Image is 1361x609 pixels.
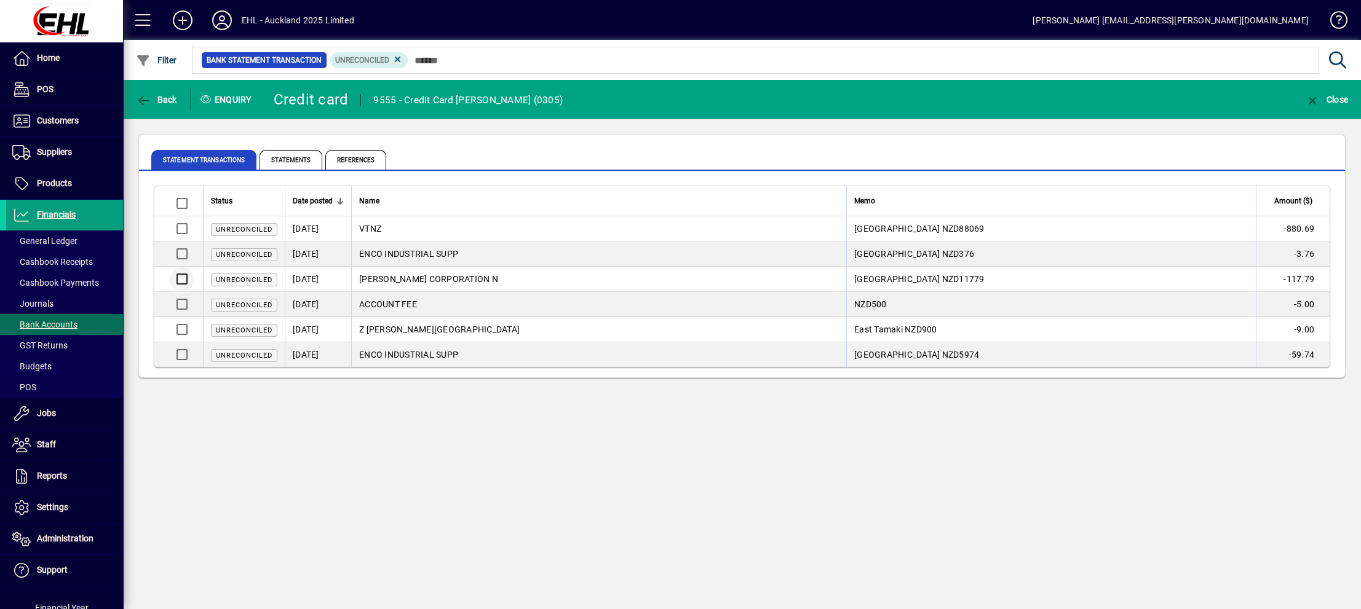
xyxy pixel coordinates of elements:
a: POS [6,74,123,105]
div: EHL - Auckland 2025 Limited [242,10,354,30]
span: [GEOGRAPHIC_DATA] NZD376 [854,249,974,259]
span: Home [37,53,60,63]
span: Unreconciled [335,56,389,65]
button: Back [133,88,180,111]
span: Support [37,565,68,575]
span: Administration [37,533,93,543]
td: -3.76 [1256,242,1330,267]
a: Support [6,555,123,586]
a: POS [6,377,123,398]
button: Profile [202,9,242,31]
td: [DATE] [285,342,351,367]
span: General Ledger [12,236,77,246]
span: POS [12,382,36,392]
span: Z [PERSON_NAME][GEOGRAPHIC_DATA] [359,324,520,334]
a: GST Returns [6,335,123,356]
span: Settings [37,502,68,512]
span: Statements [260,150,322,170]
span: Cashbook Receipts [12,257,93,267]
button: Add [163,9,202,31]
td: -117.79 [1256,267,1330,292]
span: [GEOGRAPHIC_DATA] NZD5974 [854,350,979,360]
span: Memo [854,194,875,208]
span: Jobs [37,408,56,418]
span: GST Returns [12,340,68,350]
a: General Ledger [6,230,123,251]
td: [DATE] [285,292,351,317]
a: Reports [6,461,123,492]
td: [DATE] [285,216,351,242]
a: Settings [6,492,123,523]
span: ACCOUNT FEE [359,299,417,309]
a: Jobs [6,398,123,429]
a: Bank Accounts [6,314,123,335]
span: Budgets [12,361,52,371]
td: -5.00 [1256,292,1330,317]
span: ENCO INDUSTRIAL SUPP [359,350,458,360]
span: Bank Accounts [12,320,77,329]
a: Staff [6,430,123,460]
a: Administration [6,524,123,554]
span: VTNZ [359,224,381,234]
td: [DATE] [285,317,351,342]
a: Home [6,43,123,74]
span: Back [136,95,177,104]
td: -59.74 [1256,342,1330,367]
span: Journals [12,299,54,308]
a: Products [6,168,123,199]
span: Customers [37,116,79,125]
span: Date posted [293,194,333,208]
a: Customers [6,106,123,136]
a: Knowledge Base [1321,2,1346,42]
span: ENCO INDUSTRIAL SUPP [359,249,458,259]
span: [GEOGRAPHIC_DATA] NZD11779 [854,274,985,284]
span: [PERSON_NAME] CORPORATION N [359,274,498,284]
span: Financials [37,210,76,219]
span: Unreconciled [216,276,272,284]
div: Name [359,194,839,208]
div: Enquiry [191,90,264,109]
span: Name [359,194,379,208]
a: Budgets [6,356,123,377]
a: Cashbook Receipts [6,251,123,272]
div: Date posted [293,194,344,208]
span: Filter [136,55,177,65]
span: [GEOGRAPHIC_DATA] NZD88069 [854,224,985,234]
span: Amount ($) [1274,194,1312,208]
span: East Tamaki NZD900 [854,324,937,334]
span: Unreconciled [216,251,272,259]
a: Journals [6,293,123,314]
mat-chip: Reconciliation Status: Unreconciled [330,52,408,68]
td: -880.69 [1256,216,1330,242]
span: Unreconciled [216,226,272,234]
div: Memo [854,194,1248,208]
div: [PERSON_NAME] [EMAIL_ADDRESS][PERSON_NAME][DOMAIN_NAME] [1033,10,1309,30]
a: Suppliers [6,137,123,168]
td: [DATE] [285,242,351,267]
span: References [325,150,386,170]
app-page-header-button: Back [123,88,191,111]
span: Reports [37,471,67,481]
span: Cashbook Payments [12,278,99,288]
span: Unreconciled [216,301,272,309]
span: Suppliers [37,147,72,157]
div: Amount ($) [1264,194,1323,208]
div: Credit card [274,90,349,109]
td: [DATE] [285,267,351,292]
span: Bank Statement Transaction [207,54,322,66]
span: Unreconciled [216,352,272,360]
span: Status [211,194,232,208]
td: -9.00 [1256,317,1330,342]
span: NZD500 [854,299,887,309]
span: Statement Transactions [151,150,256,170]
a: Cashbook Payments [6,272,123,293]
button: Close [1302,88,1351,111]
button: Filter [133,49,180,71]
span: Products [37,178,72,188]
div: 9555 - Credit Card [PERSON_NAME] (0305) [373,90,563,110]
span: POS [37,84,54,94]
div: Status [211,194,277,208]
span: Close [1305,95,1348,104]
app-page-header-button: Close enquiry [1292,88,1361,111]
span: Unreconciled [216,326,272,334]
